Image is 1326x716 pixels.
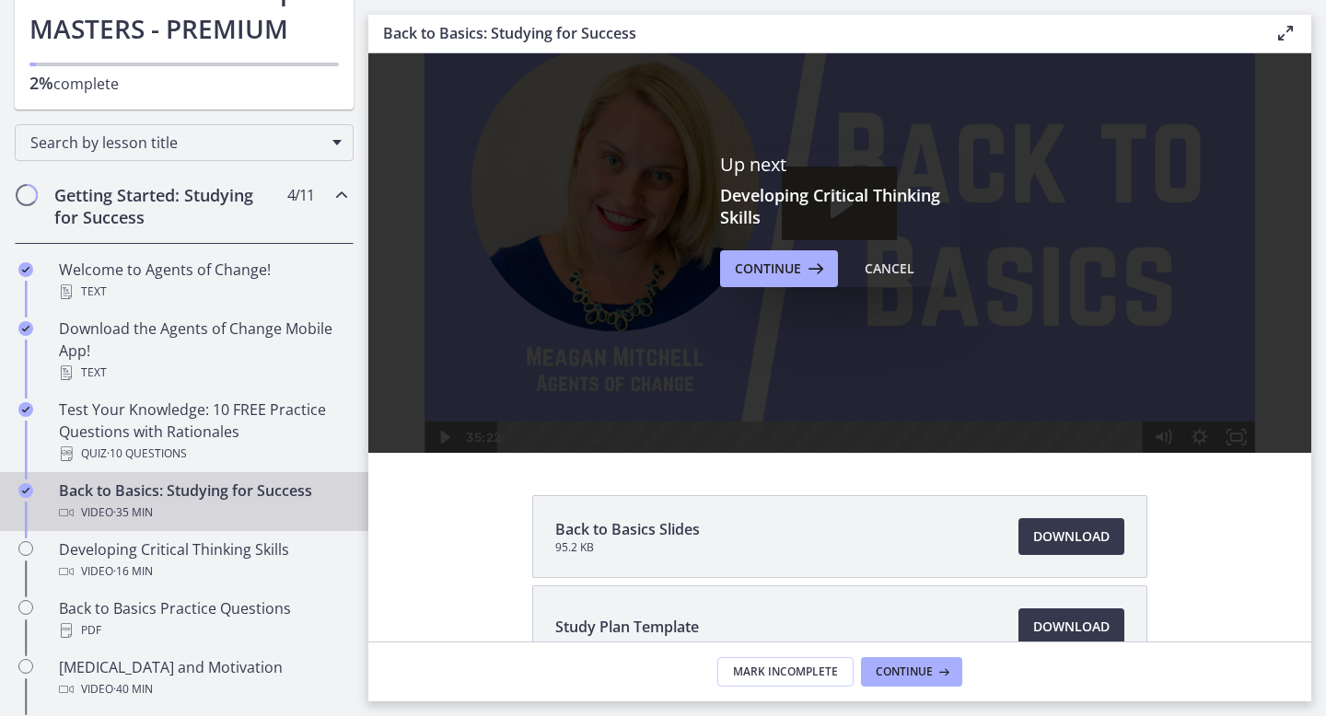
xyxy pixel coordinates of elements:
div: Test Your Knowledge: 10 FREE Practice Questions with Rationales [59,398,346,465]
span: · 16 min [113,560,153,583]
span: 2% [29,72,53,94]
button: Play Video: ctfdf6eqvn4c72r5t4t0.mp4 [413,180,529,254]
h3: Back to Basics: Studying for Success [383,22,1245,44]
p: complete [29,72,339,95]
span: Mark Incomplete [733,664,838,679]
i: Completed [18,262,33,277]
button: Play Video [56,435,93,467]
span: Download [1033,616,1110,638]
div: Text [59,362,346,384]
div: Back to Basics Practice Questions [59,597,346,641]
button: Mark Incomplete [717,657,854,687]
div: Video [59,560,346,583]
span: · 40 min [113,678,153,700]
div: [MEDICAL_DATA] and Motivation [59,656,346,700]
div: Welcome to Agents of Change! [59,259,346,303]
div: Video [59,678,346,700]
i: Completed [18,321,33,336]
div: Quiz [59,443,346,465]
div: Back to Basics: Studying for Success [59,479,346,524]
a: Download [1018,608,1124,645]
div: Developing Critical Thinking Skills [59,538,346,583]
button: Continue [861,657,962,687]
i: Completed [18,402,33,417]
span: Search by lesson title [30,133,323,153]
div: Cancel [865,258,914,280]
button: Fullscreen [850,435,887,467]
span: Download [1033,525,1110,548]
span: Back to Basics Slides [555,518,700,540]
div: Search by lesson title [15,124,354,161]
button: Continue [720,250,838,287]
span: · 10 Questions [107,443,187,465]
span: · 35 min [113,502,153,524]
div: Video [59,502,346,524]
span: Continue [876,664,933,679]
h2: Getting Started: Studying for Success [54,184,279,228]
div: PDF [59,619,346,641]
i: Completed [18,483,33,498]
div: Download the Agents of Change Mobile App! [59,318,346,384]
button: Show settings menu [813,435,850,467]
div: Playbar [143,435,767,467]
span: 4 / 11 [287,184,314,206]
span: Continue [735,258,801,280]
div: Text [59,281,346,303]
button: Mute [776,435,813,467]
a: Download [1018,518,1124,555]
h3: Developing Critical Thinking Skills [720,184,960,228]
p: Up next [720,153,960,177]
span: Study Plan Template [555,616,699,638]
button: Cancel [850,250,929,287]
span: 95.2 KB [555,540,700,555]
